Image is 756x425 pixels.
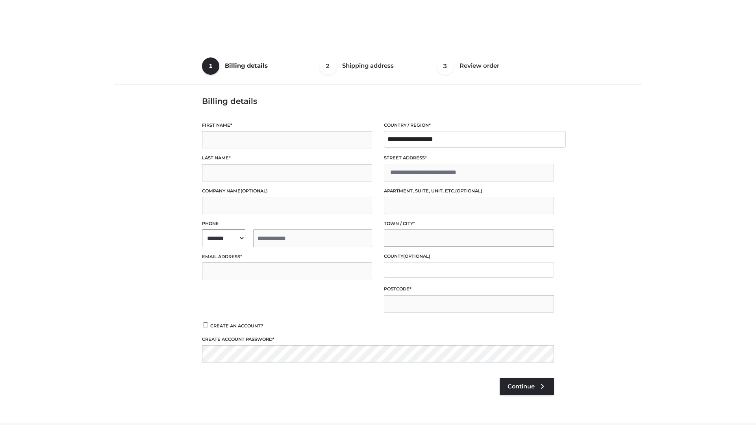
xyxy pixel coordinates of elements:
label: County [384,253,554,260]
label: Street address [384,154,554,162]
span: Shipping address [342,62,394,69]
label: Phone [202,220,372,227]
label: Town / City [384,220,554,227]
span: Review order [460,62,499,69]
label: Last name [202,154,372,162]
a: Continue [500,378,554,395]
label: Postcode [384,285,554,293]
span: (optional) [403,253,430,259]
span: (optional) [455,188,482,194]
label: Email address [202,253,372,261]
label: Company name [202,187,372,195]
span: 1 [202,57,219,75]
span: Create an account? [210,323,263,329]
h3: Billing details [202,96,554,106]
span: (optional) [241,188,268,194]
label: Create account password [202,336,554,343]
span: Continue [508,383,535,390]
span: 2 [319,57,337,75]
span: 3 [437,57,454,75]
label: First name [202,122,372,129]
label: Country / Region [384,122,554,129]
input: Create an account? [202,322,209,327]
label: Apartment, suite, unit, etc. [384,187,554,195]
span: Billing details [225,62,268,69]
